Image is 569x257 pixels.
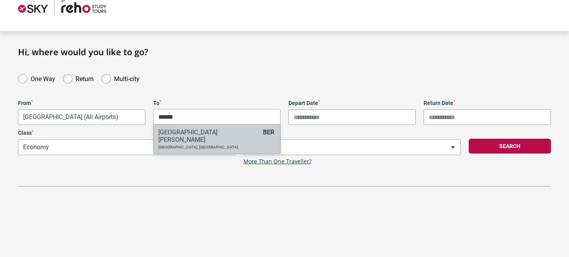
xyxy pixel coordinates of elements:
label: To [153,100,281,107]
input: Search [154,109,280,125]
span: Melbourne, Australia [18,109,145,125]
label: One Way [31,73,55,83]
label: Return Date [424,100,551,107]
label: Depart Date [288,100,416,107]
label: From [18,100,145,107]
h1: Hi, where would you like to go? [18,47,551,57]
label: Return [76,73,94,83]
span: 1 Adult [244,140,460,155]
span: City or Airport [153,109,281,125]
h6: [GEOGRAPHIC_DATA][PERSON_NAME] [158,128,259,143]
p: [GEOGRAPHIC_DATA], [GEOGRAPHIC_DATA] [158,145,259,150]
span: BER [263,128,274,136]
label: Travellers [243,130,461,136]
span: Melbourne, Australia [18,110,145,125]
span: Economy [18,140,235,155]
label: Multi-city [114,73,140,83]
button: Search [469,139,551,154]
span: Economy [18,139,236,155]
label: Class [18,130,236,136]
span: 1 Adult [243,139,461,155]
a: More Than One Traveller? [243,158,312,165]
